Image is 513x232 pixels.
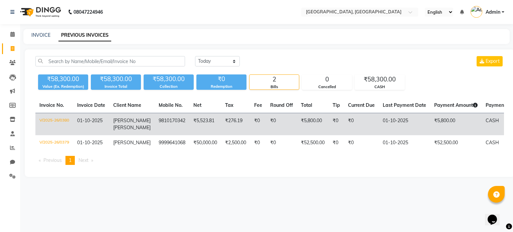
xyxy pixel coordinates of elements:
span: CASH [486,118,499,124]
div: ₹58,300.00 [144,74,194,84]
span: Invoice Date [77,102,105,108]
div: Redemption [196,84,246,89]
td: ₹5,800.00 [430,113,482,136]
td: 01-10-2025 [379,135,430,151]
span: Invoice No. [39,102,64,108]
span: Last Payment Date [383,102,426,108]
span: Mobile No. [159,102,183,108]
div: Bills [249,84,299,90]
span: Tip [333,102,340,108]
img: logo [17,3,63,21]
span: Current Due [348,102,375,108]
a: INVOICE [31,32,50,38]
span: Payment Amount [434,102,478,108]
a: PREVIOUS INVOICES [58,29,111,41]
span: CASH [486,140,499,146]
td: V/2025-26/0379 [35,135,73,151]
span: Round Off [270,102,293,108]
td: ₹0 [344,113,379,136]
span: Export [486,58,500,64]
div: Cancelled [302,84,352,90]
input: Search by Name/Mobile/Email/Invoice No [35,56,185,66]
td: ₹2,500.00 [221,135,250,151]
td: ₹50,000.00 [189,135,221,151]
td: ₹0 [266,113,297,136]
td: V/2025-26/0380 [35,113,73,136]
div: 2 [249,75,299,84]
b: 08047224946 [73,3,103,21]
td: 9810170342 [155,113,189,136]
span: Client Name [113,102,141,108]
td: ₹0 [250,135,266,151]
span: Next [78,157,89,163]
div: 0 [302,75,352,84]
div: CASH [355,84,404,90]
div: ₹58,300.00 [91,74,141,84]
span: Admin [486,9,500,16]
td: ₹0 [344,135,379,151]
span: Previous [43,157,62,163]
span: 01-10-2025 [77,140,103,146]
td: ₹0 [250,113,266,136]
div: Value (Ex. Redemption) [38,84,88,89]
div: Collection [144,84,194,89]
div: ₹58,300.00 [38,74,88,84]
iframe: chat widget [485,205,506,225]
td: ₹5,523.81 [189,113,221,136]
td: ₹0 [329,113,344,136]
span: Net [193,102,201,108]
span: 1 [69,157,71,163]
span: Total [301,102,312,108]
span: Tax [225,102,233,108]
div: ₹0 [196,74,246,84]
span: 01-10-2025 [77,118,103,124]
td: 9999641068 [155,135,189,151]
td: ₹0 [329,135,344,151]
span: [PERSON_NAME] [113,118,151,124]
td: ₹276.19 [221,113,250,136]
span: Fee [254,102,262,108]
img: Admin [471,6,482,18]
td: ₹5,800.00 [297,113,329,136]
div: ₹58,300.00 [355,75,404,84]
td: 01-10-2025 [379,113,430,136]
nav: Pagination [35,156,504,165]
div: Invoice Total [91,84,141,89]
td: ₹0 [266,135,297,151]
span: [PERSON_NAME] [113,140,151,146]
span: [PERSON_NAME] [113,125,151,131]
td: ₹52,500.00 [430,135,482,151]
td: ₹52,500.00 [297,135,329,151]
button: Export [477,56,503,66]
